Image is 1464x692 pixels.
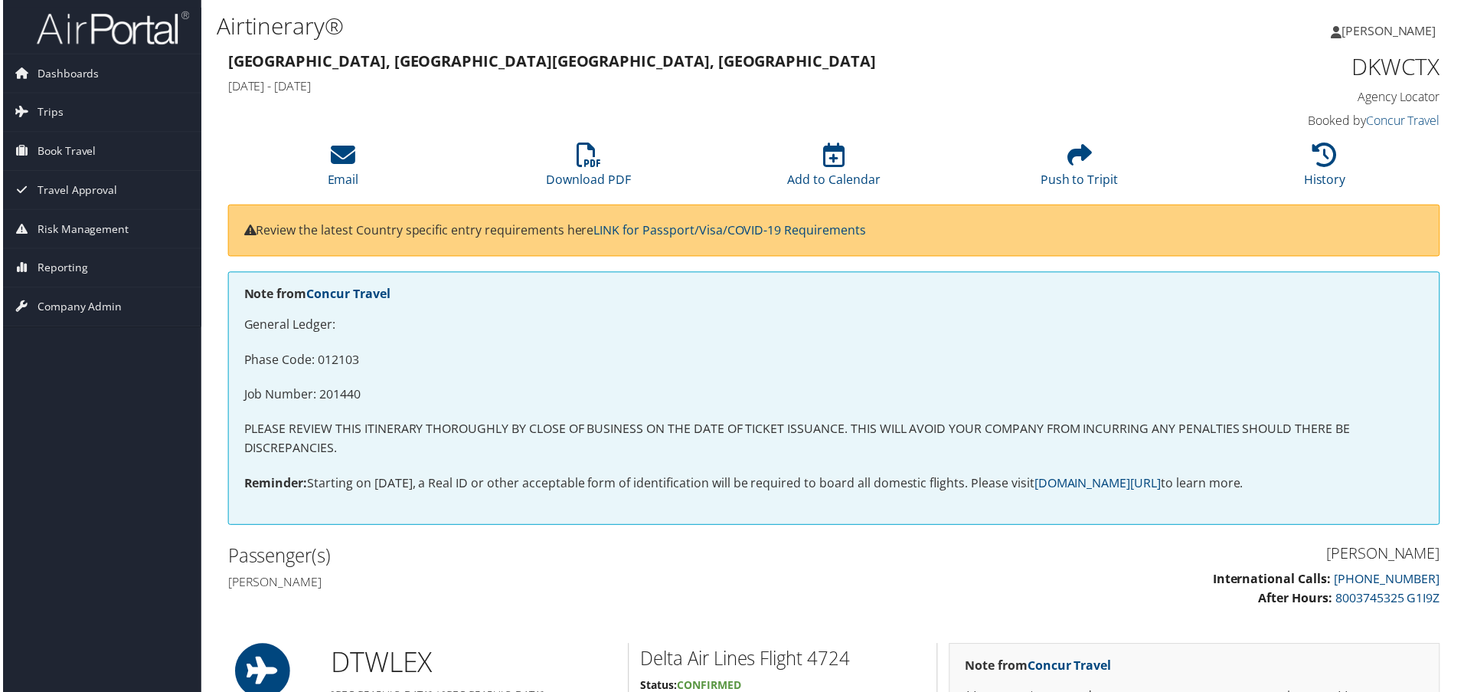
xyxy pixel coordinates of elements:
[1334,8,1455,54] a: [PERSON_NAME]
[34,250,85,288] span: Reporting
[226,576,823,593] h4: [PERSON_NAME]
[1156,89,1443,106] h4: Agency Locator
[242,477,306,494] strong: Reminder:
[34,54,96,93] span: Dashboards
[226,51,877,71] strong: [GEOGRAPHIC_DATA], [GEOGRAPHIC_DATA] [GEOGRAPHIC_DATA], [GEOGRAPHIC_DATA]
[34,10,187,46] img: airportal-logo.png
[1042,152,1120,189] a: Push to Tripit
[1338,592,1443,609] a: 8003745325 G1I9Z
[640,648,926,674] h2: Delta Air Lines Flight 4724
[34,289,119,327] span: Company Admin
[226,78,1133,95] h4: [DATE] - [DATE]
[1261,592,1335,609] strong: After Hours:
[1345,22,1439,39] span: [PERSON_NAME]
[1369,113,1443,130] a: Concur Travel
[226,545,823,571] h2: Passenger(s)
[34,133,93,171] span: Book Travel
[242,287,389,303] strong: Note from
[242,221,1427,241] p: Review the latest Country specific entry requirements here
[242,476,1427,496] p: Starting on [DATE], a Real ID or other acceptable form of identification will be required to boar...
[34,211,126,249] span: Risk Management
[34,172,115,210] span: Travel Approval
[1036,477,1163,494] a: [DOMAIN_NAME][URL]
[1307,152,1349,189] a: History
[34,93,60,132] span: Trips
[242,316,1427,336] p: General Ledger:
[329,646,616,684] h1: DTW LEX
[846,545,1443,566] h3: [PERSON_NAME]
[546,152,631,189] a: Download PDF
[1029,660,1113,677] a: Concur Travel
[214,10,1041,42] h1: Airtinerary®
[1156,113,1443,130] h4: Booked by
[1215,573,1334,590] strong: International Calls:
[966,660,1113,677] strong: Note from
[1337,573,1443,590] a: [PHONE_NUMBER]
[593,222,867,239] a: LINK for Passport/Visa/COVID-19 Requirements
[305,287,389,303] a: Concur Travel
[1156,51,1443,83] h1: DKWCTX
[242,352,1427,372] p: Phase Code: 012103
[788,152,881,189] a: Add to Calendar
[242,386,1427,406] p: Job Number: 201440
[242,421,1427,461] p: PLEASE REVIEW THIS ITINERARY THOROUGHLY BY CLOSE OF BUSINESS ON THE DATE OF TICKET ISSUANCE. THIS...
[326,152,358,189] a: Email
